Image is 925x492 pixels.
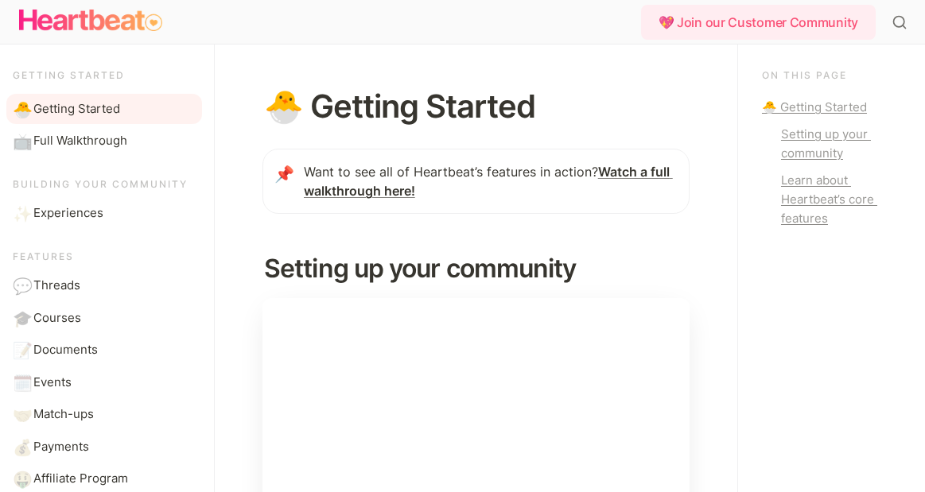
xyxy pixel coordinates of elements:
a: 💬Threads [6,270,202,301]
span: 📝 [13,341,29,357]
div: Setting up your community [781,125,901,163]
span: 🤑 [13,470,29,486]
span: Building your community [13,178,188,190]
span: Match-ups [33,405,94,424]
a: 📝Documents [6,335,202,366]
span: Payments [33,438,89,456]
img: Logo [19,5,162,37]
a: 🎓Courses [6,303,202,334]
span: 🗓️ [13,374,29,389]
span: 💬 [13,277,29,292]
span: ✨ [13,204,29,220]
span: Courses [33,309,81,327]
div: Learn about Heartbeat’s core features [781,171,901,228]
span: 🤝 [13,405,29,421]
h1: 🐣 Getting Started [262,88,690,125]
span: 🐣 [13,100,29,116]
span: Affiliate Program [33,470,128,488]
span: On this page [762,69,847,81]
span: Features [13,250,74,262]
a: 🐣 Getting Started [762,98,901,117]
span: Want to see all of Heartbeat’s features in action? [304,164,673,199]
span: Getting Started [33,100,120,118]
a: 📺Full Walkthrough [6,126,202,157]
h2: Setting up your community [262,247,690,290]
a: 🐣Getting Started [6,94,202,125]
span: 📌 [274,165,294,184]
div: 💖 Join our Customer Community [641,5,876,40]
span: Getting started [13,69,125,81]
span: 💰 [13,438,29,454]
span: Events [33,374,72,392]
a: 🗓️Events [6,367,202,398]
span: 🎓 [13,309,29,325]
a: ✨Experiences [6,198,202,229]
a: Learn about Heartbeat’s core features [762,171,901,228]
span: 📺 [13,132,29,148]
a: Setting up your community [762,125,901,163]
span: Full Walkthrough [33,132,127,150]
span: Documents [33,341,98,359]
span: Threads [33,277,80,295]
span: Experiences [33,204,103,223]
a: 💰Payments [6,432,202,463]
a: 🤝Match-ups [6,399,202,430]
a: 💖 Join our Customer Community [641,5,882,40]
